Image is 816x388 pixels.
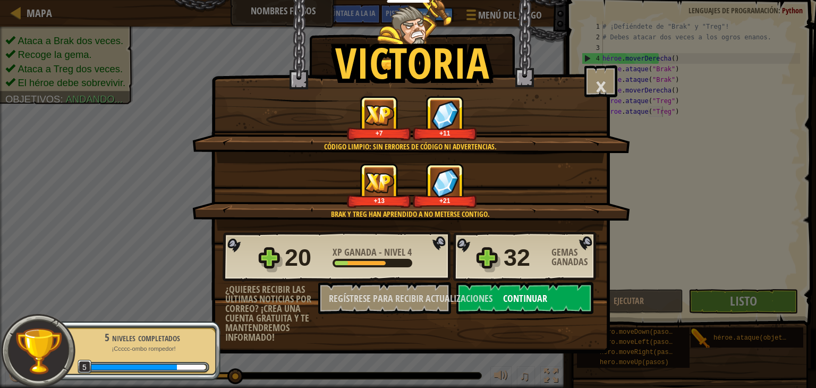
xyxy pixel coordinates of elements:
font: Brak y Treg han aprendido a no meterse contigo. [331,209,490,219]
img: Gemas ganadas [431,100,459,130]
font: Nivel [384,246,405,259]
font: 4 [407,246,412,259]
font: - [379,246,382,259]
font: 5 [82,363,87,372]
font: 32 [504,244,530,271]
font: × [595,68,607,104]
font: Regístrese para recibir actualizaciones [329,292,492,305]
font: +21 [439,197,450,205]
font: +11 [439,130,450,137]
img: XP Ganada [364,172,394,193]
font: Gemas ganadas [551,246,588,268]
font: +13 [374,197,385,205]
img: Gemas ganadas [431,168,459,197]
button: Regístrese para recibir actualizaciones [318,282,451,314]
font: Victoria [335,33,489,92]
img: trophy.png [14,327,63,375]
font: Continuar [503,292,547,305]
font: ¿Quieres recibir las últimas noticias por correo? ¡Crea una cuenta gratuita y te mantendremos inf... [225,283,311,344]
font: Código limpio: sin errores de código ni advertencias. [324,141,497,151]
img: XP Ganada [364,105,394,125]
button: Continuar [456,282,593,314]
font: 5 niveles completados [105,330,180,344]
font: XP Ganada [333,246,377,259]
font: ¡Ccccc-ombo rompedor! [112,345,176,352]
font: +7 [376,130,383,137]
font: 20 [285,244,311,271]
